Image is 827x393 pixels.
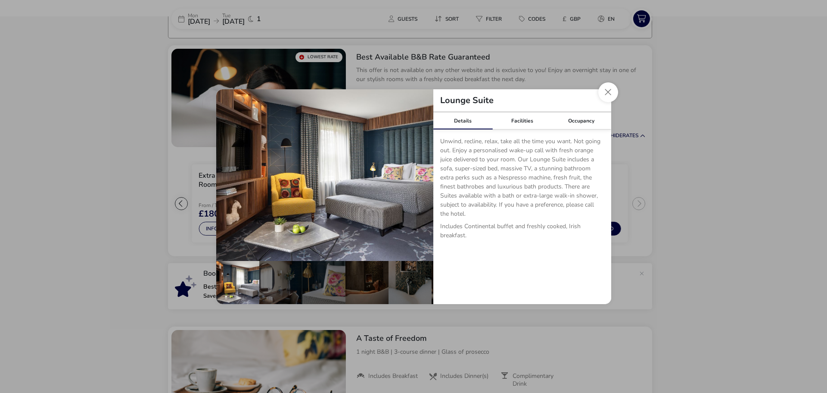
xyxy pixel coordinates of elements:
p: Includes Continental buffet and freshly cooked, Irish breakfast. [440,222,604,243]
p: Unwind, recline, relax, take all the time you want. Not going out. Enjoy a personalised wake-up c... [440,137,604,222]
div: Details [433,112,493,129]
div: details [216,89,611,304]
button: Close dialog [598,82,618,102]
img: 673552afe1a8fe09362739fc6a7b70e570782ea7df393f14647c41bce0c68dbd [216,89,433,261]
div: Facilities [492,112,552,129]
h2: Lounge Suite [433,96,501,105]
div: Occupancy [552,112,611,129]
